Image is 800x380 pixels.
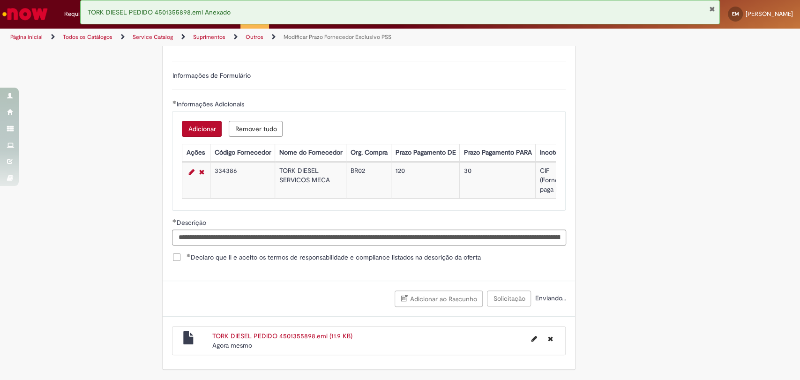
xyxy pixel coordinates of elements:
[732,11,739,17] span: EM
[460,144,536,161] th: Prazo Pagamento PARA
[193,33,225,41] a: Suprimentos
[542,331,558,346] button: Excluir TORK DIESEL PEDIDO 4501355898.eml
[460,162,536,198] td: 30
[182,121,222,137] button: Adicionar uma linha para Informações Adicionais
[536,162,580,198] td: CIF (Fornecedor paga Frete)
[275,144,346,161] th: Nome do Fornecedor
[525,331,542,346] button: Editar nome de arquivo TORK DIESEL PEDIDO 4501355898.eml
[246,33,263,41] a: Outros
[275,162,346,198] td: TORK DIESEL SERVICOS MECA
[63,33,112,41] a: Todos os Catálogos
[709,5,715,13] button: Fechar Notificação
[10,33,43,41] a: Página inicial
[176,100,246,108] span: Informações Adicionais
[133,33,173,41] a: Service Catalog
[186,166,196,178] a: Editar Linha 1
[212,332,352,340] a: TORK DIESEL PEDIDO 4501355898.eml (11.9 KB)
[212,341,252,350] time: 29/08/2025 09:57:51
[746,10,793,18] span: [PERSON_NAME]
[284,33,391,41] a: Modificar Prazo Fornecedor Exclusivo PSS
[172,71,250,80] label: Informações de Formulário
[186,253,190,257] span: Obrigatório Preenchido
[346,162,391,198] td: BR02
[1,5,49,23] img: ServiceNow
[229,121,283,137] button: Remover todas as linhas de Informações Adicionais
[391,162,460,198] td: 120
[64,9,97,19] span: Requisições
[533,294,566,302] span: Enviando...
[196,166,206,178] a: Remover linha 1
[536,144,580,161] th: Incoterms
[391,144,460,161] th: Prazo Pagamento DE
[346,144,391,161] th: Org. Compra
[172,219,176,223] span: Obrigatório Preenchido
[172,100,176,104] span: Obrigatório Preenchido
[210,162,275,198] td: 334386
[186,253,480,262] span: Declaro que li e aceito os termos de responsabilidade e compliance listados na descrição da oferta
[7,29,526,46] ul: Trilhas de página
[172,230,566,246] input: Descrição
[88,8,231,16] span: TORK DIESEL PEDIDO 4501355898.eml Anexado
[182,144,210,161] th: Ações
[212,341,252,350] span: Agora mesmo
[210,144,275,161] th: Código Fornecedor
[176,218,208,227] span: Descrição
